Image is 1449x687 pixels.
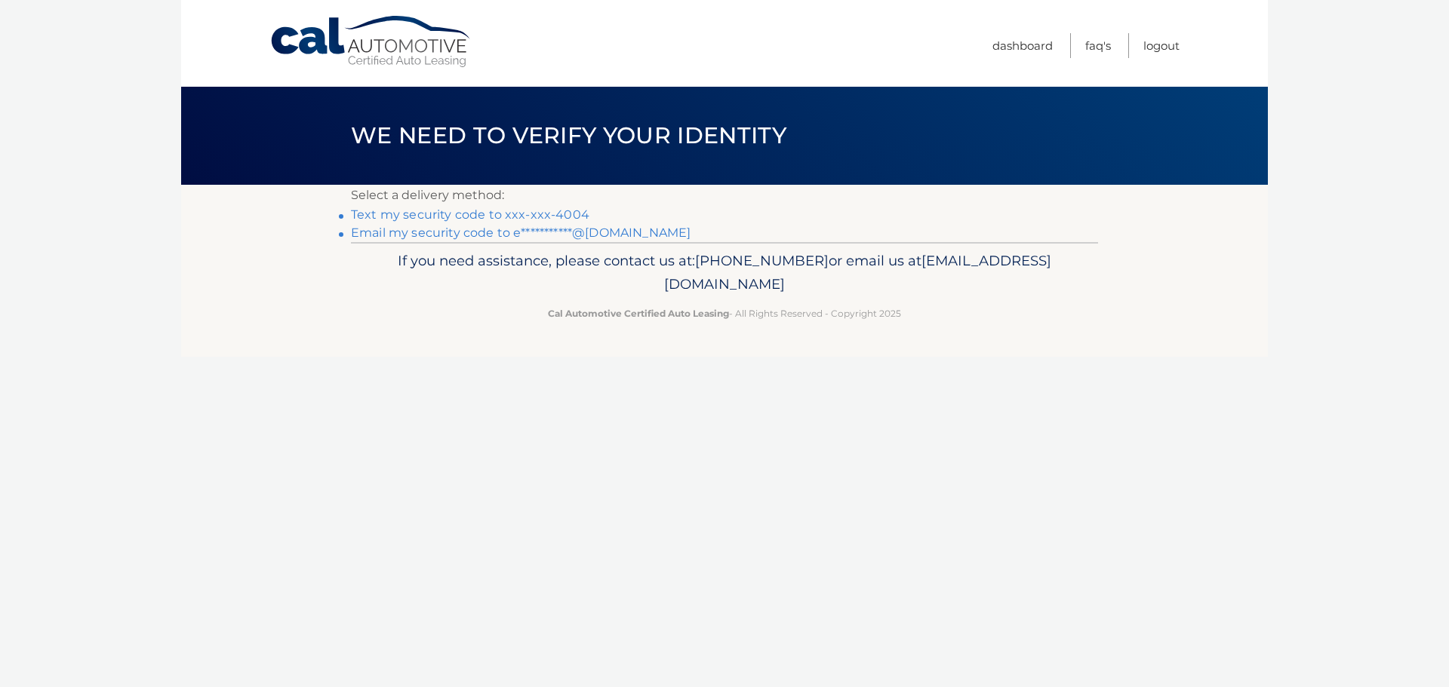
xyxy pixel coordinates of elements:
span: [PHONE_NUMBER] [695,252,829,269]
p: - All Rights Reserved - Copyright 2025 [361,305,1088,321]
a: FAQ's [1085,33,1111,58]
p: Select a delivery method: [351,185,1098,206]
a: Cal Automotive [269,15,473,69]
a: Text my security code to xxx-xxx-4004 [351,207,589,222]
a: Logout [1143,33,1180,58]
span: We need to verify your identity [351,121,786,149]
p: If you need assistance, please contact us at: or email us at [361,249,1088,297]
a: Dashboard [992,33,1053,58]
strong: Cal Automotive Certified Auto Leasing [548,308,729,319]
